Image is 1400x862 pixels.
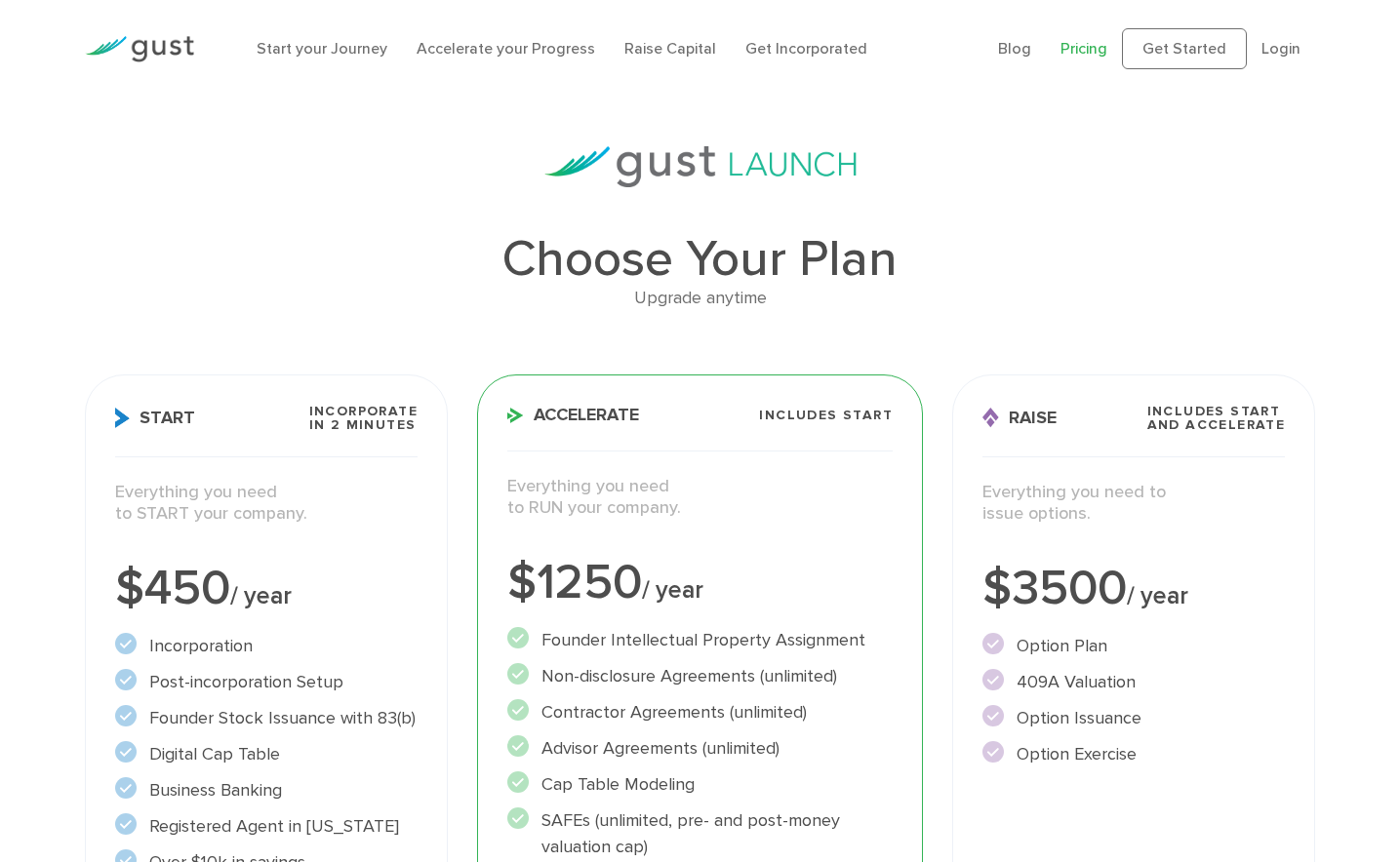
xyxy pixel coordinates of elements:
span: Raise [982,408,1057,428]
li: Option Plan [982,633,1285,659]
li: Business Banking [115,777,418,803]
span: Includes START [759,409,893,422]
li: Post-incorporation Setup [115,669,418,695]
a: Start your Journey [257,39,387,58]
div: Upgrade anytime [85,285,1316,313]
div: $3500 [982,565,1285,613]
a: Get Incorporated [745,39,867,58]
li: Incorporation [115,633,418,659]
li: Founder Intellectual Property Assignment [507,627,893,653]
li: Registered Agent in [US_STATE] [115,813,418,840]
li: Advisor Agreements (unlimited) [507,735,893,762]
span: Start [115,408,195,428]
li: Cap Table Modeling [507,771,893,798]
span: / year [642,575,703,605]
a: Raise Capital [624,39,716,58]
span: Accelerate [507,407,639,424]
img: Gust Logo [85,36,194,62]
li: SAFEs (unlimited, pre- and post-money valuation cap) [507,807,893,860]
a: Blog [998,39,1031,58]
span: Incorporate in 2 Minutes [309,405,418,432]
a: Accelerate your Progress [417,39,595,58]
a: Login [1261,39,1300,58]
div: $450 [115,565,418,613]
h1: Choose Your Plan [85,234,1316,285]
li: Contractor Agreements (unlimited) [507,699,893,725]
li: 409A Valuation [982,669,1285,695]
li: Option Exercise [982,741,1285,767]
img: Start Icon X2 [115,408,130,428]
img: gust-launch-logos.svg [544,146,857,187]
div: $1250 [507,559,893,607]
span: / year [230,581,292,610]
li: Non-disclosure Agreements (unlimited) [507,663,893,689]
li: Option Issuance [982,705,1285,731]
img: Accelerate Icon [507,408,524,423]
p: Everything you need to issue options. [982,482,1285,526]
a: Get Started [1122,28,1247,69]
img: Raise Icon [982,408,999,428]
p: Everything you need to START your company. [115,482,418,526]
li: Founder Stock Issuance with 83(b) [115,705,418,731]
p: Everything you need to RUN your company. [507,476,893,520]
li: Digital Cap Table [115,741,418,767]
a: Pricing [1060,39,1107,58]
span: / year [1127,581,1188,610]
span: Includes START and ACCELERATE [1147,405,1286,432]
